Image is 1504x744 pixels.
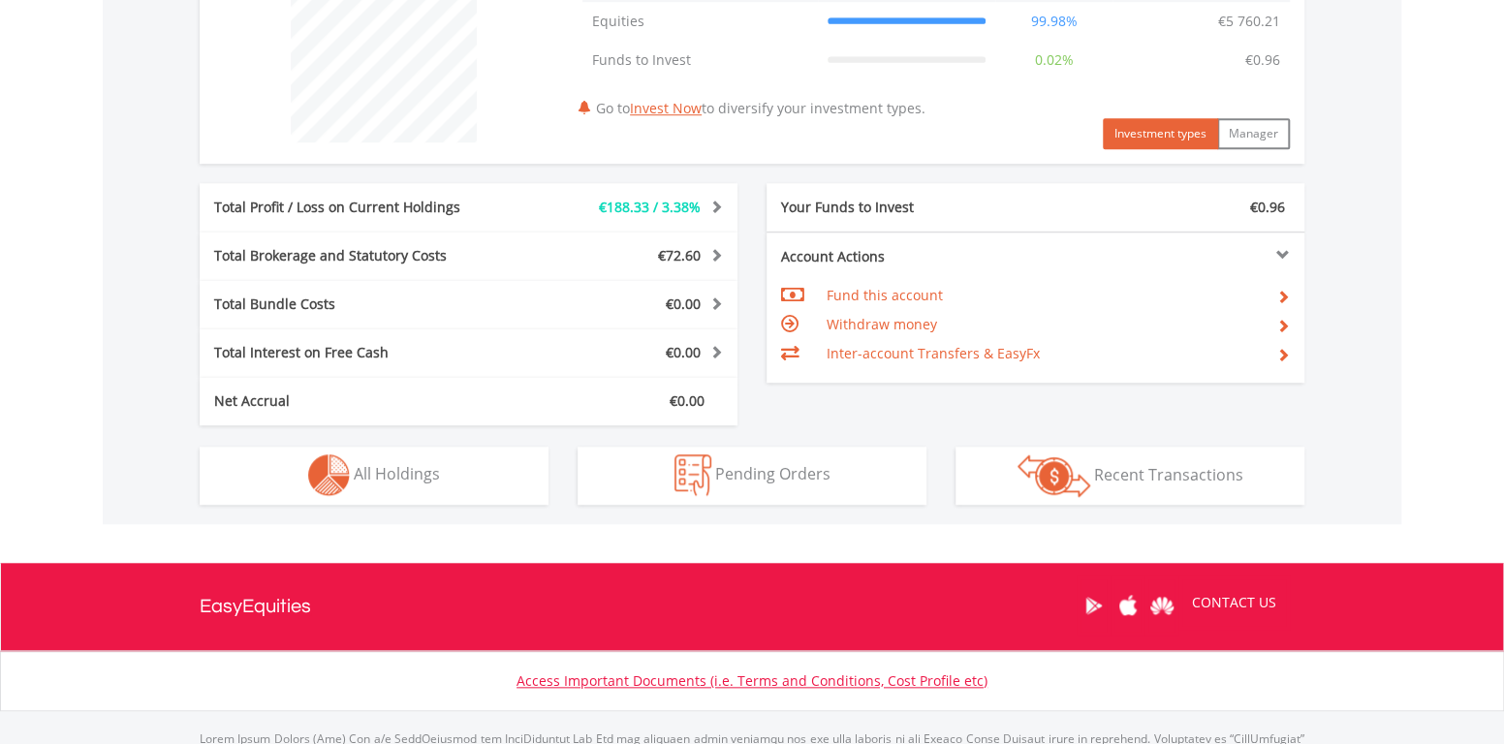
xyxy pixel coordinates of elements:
span: Recent Transactions [1094,463,1243,484]
img: pending_instructions-wht.png [674,454,711,496]
td: Inter-account Transfers & EasyFx [827,339,1262,368]
button: All Holdings [200,447,548,505]
span: €0.96 [1250,198,1285,216]
button: Investment types [1103,118,1218,149]
span: €188.33 / 3.38% [599,198,701,216]
td: Fund this account [827,281,1262,310]
td: 99.98% [995,2,1113,41]
td: Funds to Invest [582,41,818,79]
span: €72.60 [658,246,701,264]
div: Account Actions [767,247,1036,266]
td: €0.96 [1236,41,1290,79]
a: Access Important Documents (i.e. Terms and Conditions, Cost Profile etc) [517,671,987,690]
a: CONTACT US [1178,575,1290,630]
a: Google Play [1077,575,1111,635]
div: Net Accrual [200,391,514,411]
button: Pending Orders [578,447,926,505]
span: Pending Orders [715,463,830,484]
button: Recent Transactions [956,447,1304,505]
a: EasyEquities [200,563,311,650]
div: Total Profit / Loss on Current Holdings [200,198,514,217]
td: Equities [582,2,818,41]
img: holdings-wht.png [308,454,350,496]
div: Your Funds to Invest [767,198,1036,217]
span: €0.00 [666,343,701,361]
a: Invest Now [630,99,702,117]
a: Huawei [1144,575,1178,635]
div: Total Interest on Free Cash [200,343,514,362]
img: transactions-zar-wht.png [1018,454,1090,497]
td: €5 760.21 [1208,2,1290,41]
span: €0.00 [666,294,701,313]
a: Apple [1111,575,1144,635]
span: €0.00 [670,391,705,410]
td: Withdraw money [827,310,1262,339]
div: Total Brokerage and Statutory Costs [200,246,514,265]
button: Manager [1217,118,1290,149]
div: Total Bundle Costs [200,294,514,314]
td: 0.02% [995,41,1113,79]
span: All Holdings [354,463,440,484]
